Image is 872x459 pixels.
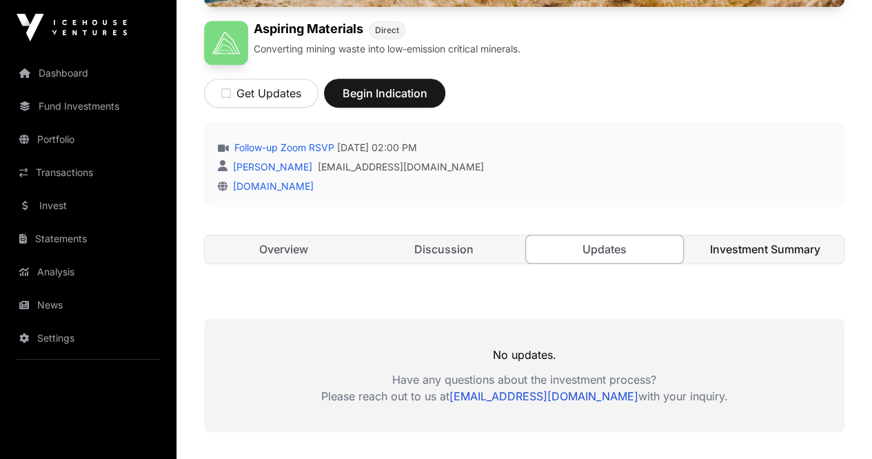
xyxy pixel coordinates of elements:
span: Direct [375,25,399,36]
a: Transactions [11,157,165,188]
span: [DATE] 02:00 PM [337,141,417,155]
a: Invest [11,191,165,221]
div: No updates. [204,319,844,432]
p: Converting mining waste into low-emission critical minerals. [254,42,520,56]
a: [EMAIL_ADDRESS][DOMAIN_NAME] [318,160,484,174]
a: Statements [11,224,165,254]
p: Have any questions about the investment process? Please reach out to us at with your inquiry. [204,371,844,404]
a: Updates [525,235,685,264]
a: Overview [205,235,363,263]
a: Settings [11,323,165,353]
a: Begin Indication [324,92,445,106]
a: Dashboard [11,58,165,88]
iframe: Chat Widget [803,393,872,459]
nav: Tabs [205,235,844,263]
a: Investment Summary [686,235,844,263]
img: Icehouse Ventures Logo [17,14,127,41]
a: Discussion [365,235,523,263]
a: [EMAIL_ADDRESS][DOMAIN_NAME] [449,389,638,403]
img: Aspiring Materials [204,21,248,65]
a: Follow-up Zoom RSVP [232,141,334,155]
a: [PERSON_NAME] [230,161,312,173]
a: News [11,290,165,320]
button: Get Updates [204,79,318,108]
span: Begin Indication [341,85,428,101]
a: [DOMAIN_NAME] [227,180,314,192]
button: Begin Indication [324,79,445,108]
h1: Aspiring Materials [254,21,363,39]
a: Portfolio [11,124,165,155]
a: Fund Investments [11,91,165,121]
a: Analysis [11,257,165,287]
